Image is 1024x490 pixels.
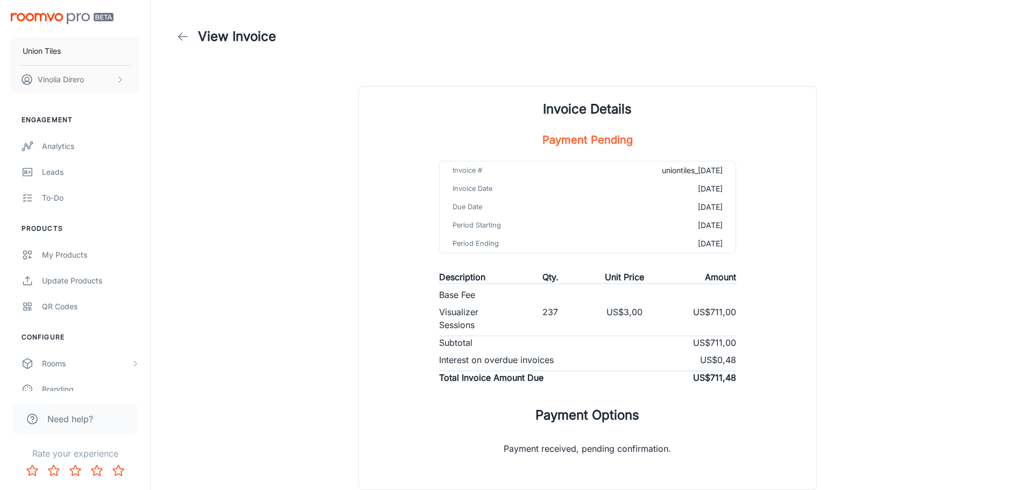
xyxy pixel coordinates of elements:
button: Rate 2 star [43,460,65,481]
div: Leads [42,166,139,178]
td: [DATE] [591,198,736,216]
td: Period Ending [440,235,591,253]
td: [DATE] [591,216,736,235]
p: Payment received, pending confirmation. [486,425,688,464]
div: My Products [42,249,139,261]
td: [DATE] [591,180,736,198]
div: Branding [42,384,139,395]
button: Rate 3 star [65,460,86,481]
h1: Invoice Details [543,100,632,119]
p: Vinolia Direro [38,74,84,86]
div: Rooms [42,358,131,370]
p: Union Tiles [23,45,61,57]
td: Due Date [440,198,591,216]
p: Rate your experience [9,447,142,460]
p: US$711,00 [693,306,736,331]
p: Qty. [542,271,559,283]
button: Rate 5 star [108,460,129,481]
div: Analytics [42,140,139,152]
img: Roomvo PRO Beta [11,13,114,24]
h1: View Invoice [198,27,276,46]
button: Vinolia Direro [11,66,139,94]
div: Update Products [42,275,139,287]
td: Invoice # [440,161,591,180]
p: Unit Price [605,271,644,283]
p: Description [439,271,485,283]
p: Amount [705,271,736,283]
button: Rate 4 star [86,460,108,481]
p: US$3,00 [606,306,642,331]
td: [DATE] [591,235,736,253]
td: Invoice Date [440,180,591,198]
span: Need help? [47,413,93,425]
p: US$711,00 [693,336,736,349]
p: Base Fee [439,288,475,301]
td: uniontiles_[DATE] [591,161,736,180]
p: Visualizer Sessions [439,306,513,331]
p: US$0,48 [700,353,736,366]
div: QR Codes [42,301,139,313]
td: Period Starting [440,216,591,235]
button: Rate 1 star [22,460,43,481]
p: Total Invoice Amount Due [439,371,543,384]
h1: Payment Options [535,406,639,425]
p: 237 [542,306,558,331]
p: Interest on overdue invoices [439,353,554,366]
h5: Payment Pending [542,132,633,148]
p: Subtotal [439,336,472,349]
p: US$711,48 [693,371,736,384]
div: To-do [42,192,139,204]
button: Union Tiles [11,37,139,65]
